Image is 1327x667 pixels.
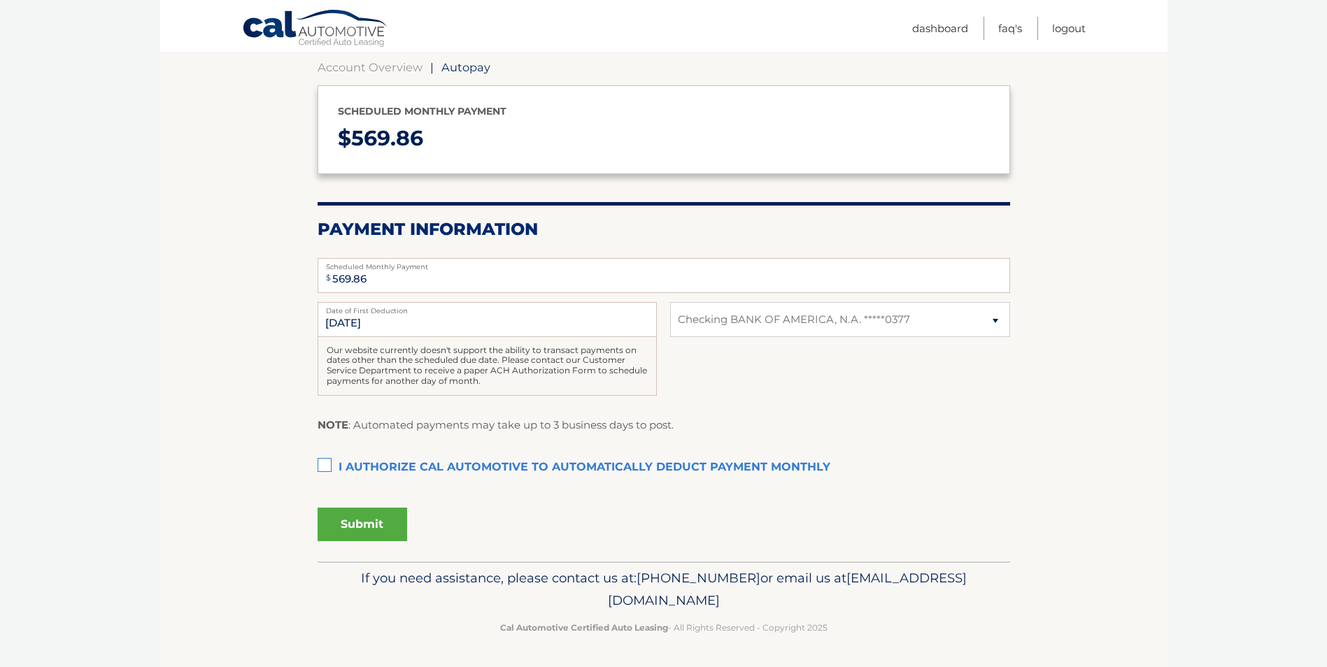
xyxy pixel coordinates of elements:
label: Scheduled Monthly Payment [318,258,1010,269]
a: Logout [1052,17,1086,40]
h2: Payment Information [318,219,1010,240]
p: $ [338,120,990,157]
p: - All Rights Reserved - Copyright 2025 [327,620,1001,635]
div: Our website currently doesn't support the ability to transact payments on dates other than the sc... [318,337,657,396]
a: Dashboard [912,17,968,40]
strong: Cal Automotive Certified Auto Leasing [500,622,668,633]
a: Cal Automotive [242,9,389,50]
label: I authorize cal automotive to automatically deduct payment monthly [318,454,1010,482]
a: FAQ's [998,17,1022,40]
span: $ [322,262,335,294]
span: [PHONE_NUMBER] [637,570,760,586]
p: Scheduled monthly payment [338,103,990,120]
p: : Automated payments may take up to 3 business days to post. [318,416,674,434]
p: If you need assistance, please contact us at: or email us at [327,567,1001,612]
span: [EMAIL_ADDRESS][DOMAIN_NAME] [608,570,967,608]
span: 569.86 [351,125,423,151]
span: Autopay [441,60,490,74]
input: Payment Amount [318,258,1010,293]
span: | [430,60,434,74]
a: Account Overview [318,60,423,74]
strong: NOTE [318,418,348,431]
label: Date of First Deduction [318,302,657,313]
input: Payment Date [318,302,657,337]
button: Submit [318,508,407,541]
